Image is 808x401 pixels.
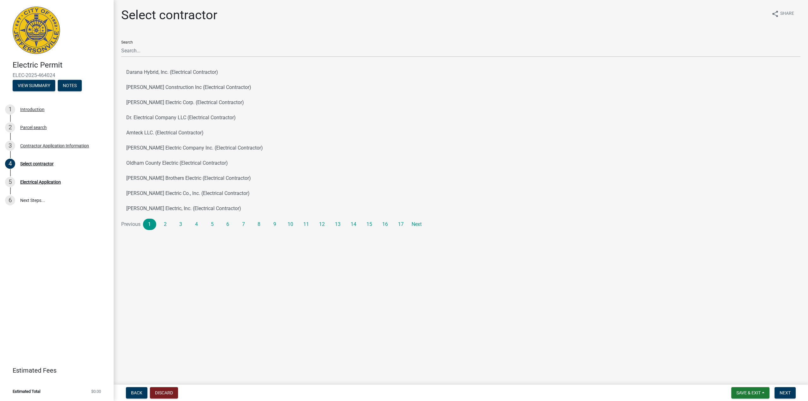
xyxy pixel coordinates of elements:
[174,219,187,230] a: 3
[20,162,54,166] div: Select contractor
[13,389,40,393] span: Estimated Total
[121,65,800,80] button: Darana Hybrid, Inc. (Electrical Contractor)
[252,219,266,230] a: 8
[766,8,799,20] button: shareShare
[20,144,89,148] div: Contractor Application Information
[143,219,156,230] a: 1
[347,219,360,230] a: 14
[378,219,392,230] a: 16
[121,219,800,230] nav: Page navigation
[205,219,219,230] a: 5
[237,219,250,230] a: 7
[5,141,15,151] div: 3
[121,125,800,140] button: Amteck LLC. (Electrical Contractor)
[13,61,109,70] h4: Electric Permit
[736,390,761,395] span: Save & Exit
[121,201,800,216] button: [PERSON_NAME] Electric, Inc. (Electrical Contractor)
[58,80,82,91] button: Notes
[121,110,800,125] button: Dr. Electrical Company LLC (Electrical Contractor)
[284,219,297,230] a: 10
[315,219,329,230] a: 12
[268,219,282,230] a: 9
[91,389,101,393] span: $0.00
[20,125,47,130] div: Parcel search
[20,107,45,112] div: Introduction
[780,390,791,395] span: Next
[150,387,178,398] button: Discard
[13,7,60,54] img: City of Jeffersonville, Indiana
[300,219,313,230] a: 11
[780,10,794,18] span: Share
[159,219,172,230] a: 2
[5,364,104,377] a: Estimated Fees
[121,171,800,186] button: [PERSON_NAME] Brothers Electric (Electrical Contractor)
[13,72,101,78] span: ELEC-2025-464024
[394,219,407,230] a: 17
[131,390,142,395] span: Back
[190,219,203,230] a: 4
[5,104,15,115] div: 1
[5,177,15,187] div: 5
[20,180,61,184] div: Electrical Application
[13,80,55,91] button: View Summary
[5,195,15,205] div: 6
[121,44,800,57] input: Search...
[5,122,15,133] div: 2
[771,10,779,18] i: share
[13,83,55,88] wm-modal-confirm: Summary
[221,219,235,230] a: 6
[121,8,217,23] h1: Select contractor
[121,156,800,171] button: Oldham County Electric (Electrical Contractor)
[126,387,147,398] button: Back
[5,159,15,169] div: 4
[731,387,769,398] button: Save & Exit
[363,219,376,230] a: 15
[121,95,800,110] button: [PERSON_NAME] Electric Corp. (Electrical Contractor)
[121,140,800,156] button: [PERSON_NAME] Electric Company Inc. (Electrical Contractor)
[121,80,800,95] button: [PERSON_NAME] Construction Inc (Electrical Contractor)
[121,186,800,201] button: [PERSON_NAME] Electric Co., Inc. (Electrical Contractor)
[58,83,82,88] wm-modal-confirm: Notes
[775,387,796,398] button: Next
[410,219,423,230] a: Next
[331,219,344,230] a: 13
